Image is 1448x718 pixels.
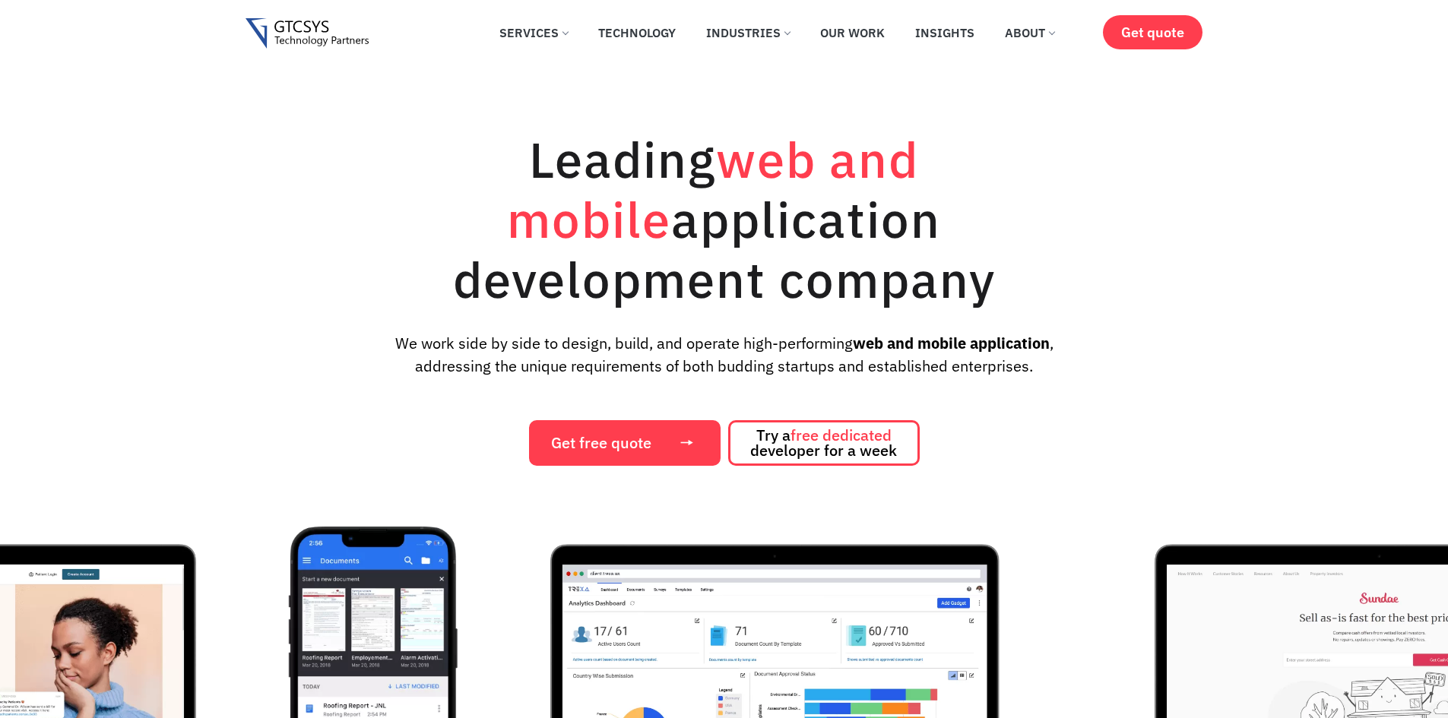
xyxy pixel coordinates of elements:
span: Get quote [1121,24,1184,40]
span: Get free quote [551,435,651,451]
a: Get free quote [529,420,721,466]
a: Get quote [1103,15,1202,49]
a: Services [488,16,579,49]
h1: Leading application development company [382,129,1066,309]
a: Insights [904,16,986,49]
a: Industries [695,16,801,49]
a: Our Work [809,16,896,49]
span: Try a developer for a week [750,428,897,458]
strong: web and mobile application [853,333,1050,353]
a: About [993,16,1066,49]
a: Try afree dedicated developer for a week [728,420,920,466]
img: Gtcsys logo [246,18,369,49]
p: We work side by side to design, build, and operate high-performing , addressing the unique requir... [369,332,1078,378]
span: free dedicated [791,425,892,445]
span: web and mobile [507,127,919,251]
a: Technology [587,16,687,49]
